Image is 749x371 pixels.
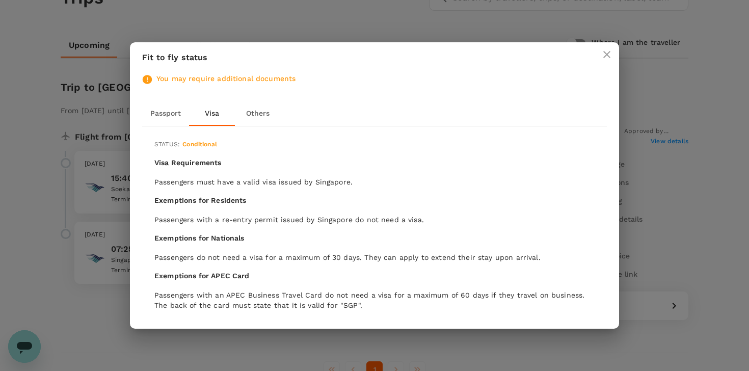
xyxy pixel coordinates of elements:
span: Status : [154,141,180,148]
p: Passengers with a re-entry permit issued by Singapore do not need a visa. [154,215,595,225]
h6: Exemptions for APEC Card [154,271,595,282]
button: close [595,42,619,67]
p: Passengers must have a valid visa issued by Singapore. [154,177,595,187]
span: You may require additional documents [156,74,296,83]
button: Others [235,101,281,126]
button: Passport [142,101,189,126]
h6: Visa Requirements [154,157,595,169]
span: Conditional [182,141,217,148]
p: Passengers with an APEC Business Travel Card do not need a visa for a maximum of 60 days if they ... [154,290,595,310]
h6: Fit to fly status [142,50,607,65]
h6: Exemptions for Residents [154,195,595,206]
button: Visa [189,101,235,126]
p: Passengers do not need a visa for a maximum of 30 days. They can apply to extend their stay upon ... [154,252,595,262]
h6: Exemptions for Nationals [154,233,595,244]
